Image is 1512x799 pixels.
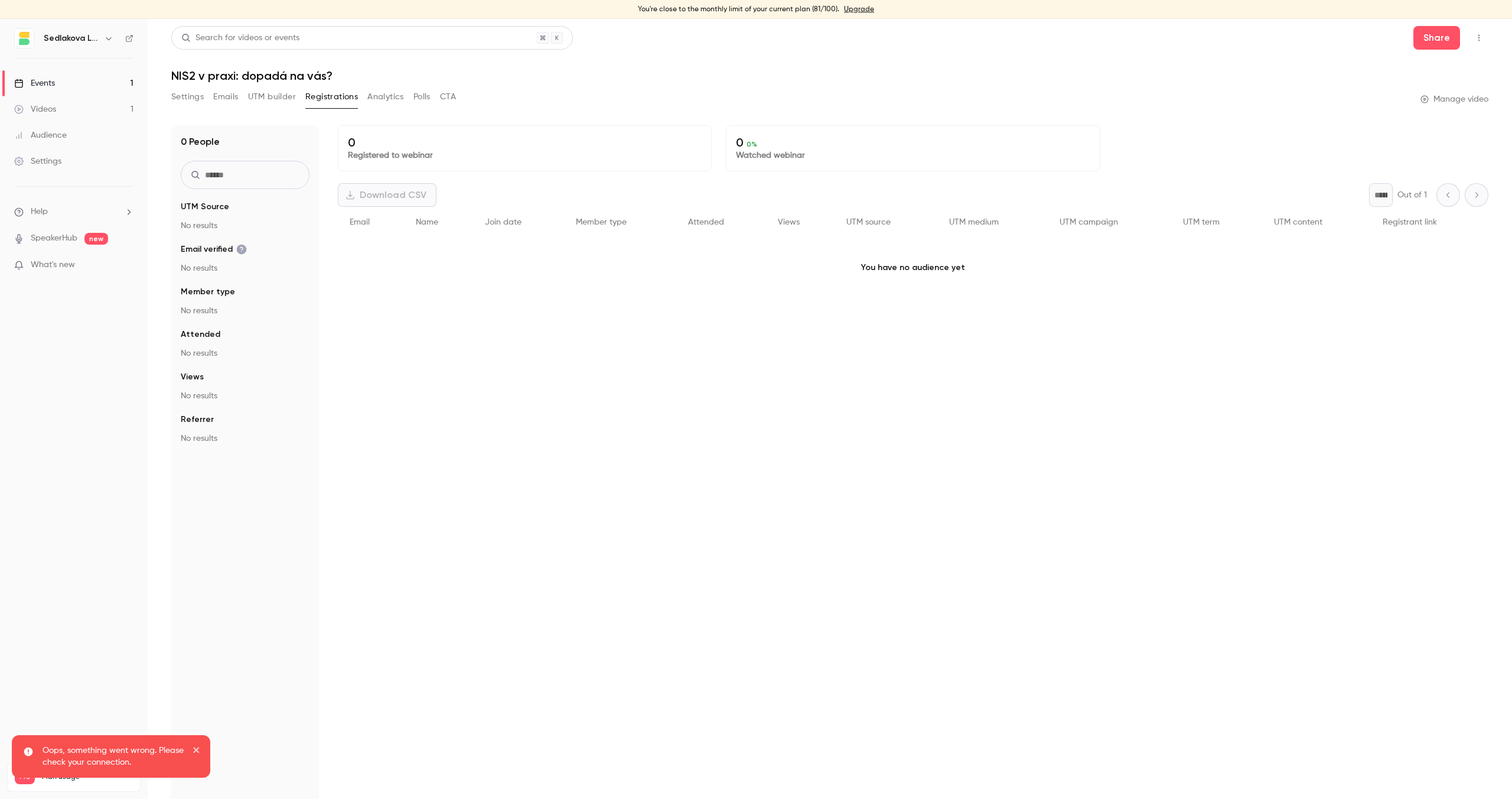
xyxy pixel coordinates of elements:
p: Watched webinar [736,150,1090,161]
p: Out of 1 [1397,189,1427,201]
p: No results [181,262,309,274]
button: CTA [440,87,456,106]
button: Analytics [367,87,404,106]
div: Events [14,77,55,89]
span: Registrant link [1383,218,1437,226]
p: 0 [736,135,1090,150]
button: Settings [171,87,204,106]
p: No results [181,347,309,359]
span: 0 % [747,140,757,148]
span: Attended [181,329,220,340]
a: SpeakerHub [31,232,77,245]
section: facet-groups [181,201,309,444]
span: Views [778,218,800,226]
span: new [84,233,108,245]
div: Settings [14,155,61,167]
button: UTM builder [248,87,296,106]
p: You have no audience yet [338,238,1488,297]
h1: 0 People [181,135,220,149]
span: Views [181,371,204,383]
img: Sedlakova Legal [15,29,34,48]
h1: NIS2 v praxi: dopadá na vás? [171,69,1488,83]
div: Videos [14,103,56,115]
span: UTM campaign [1060,218,1118,226]
span: Email [350,218,370,226]
button: Registrations [305,87,358,106]
div: Audience [14,129,67,141]
a: Upgrade [844,5,874,14]
span: Attended [688,218,724,226]
div: People list [338,207,1488,238]
span: UTM medium [949,218,999,226]
span: Help [31,206,48,218]
h6: Sedlakova Legal [44,33,99,44]
span: UTM source [846,218,891,226]
span: Member type [181,286,235,298]
span: UTM content [1274,218,1322,226]
button: close [193,745,201,759]
span: Member type [576,218,627,226]
span: UTM Source [181,201,229,213]
span: Join date [485,218,522,226]
div: Search for videos or events [181,32,299,44]
li: help-dropdown-opener [14,206,133,218]
span: Email verified [181,243,247,255]
p: 0 [348,135,702,150]
button: Share [1413,26,1460,50]
p: Oops, something went wrong. Please check your connection. [43,745,184,768]
p: No results [181,220,309,232]
a: Manage video [1420,93,1488,105]
span: Name [416,218,438,226]
button: Emails [213,87,238,106]
button: Polls [413,87,431,106]
span: UTM term [1183,218,1220,226]
p: No results [181,390,309,402]
p: No results [181,433,309,444]
span: Referrer [181,414,214,426]
p: Registered to webinar [348,150,702,161]
p: No results [181,305,309,317]
span: What's new [31,259,75,271]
